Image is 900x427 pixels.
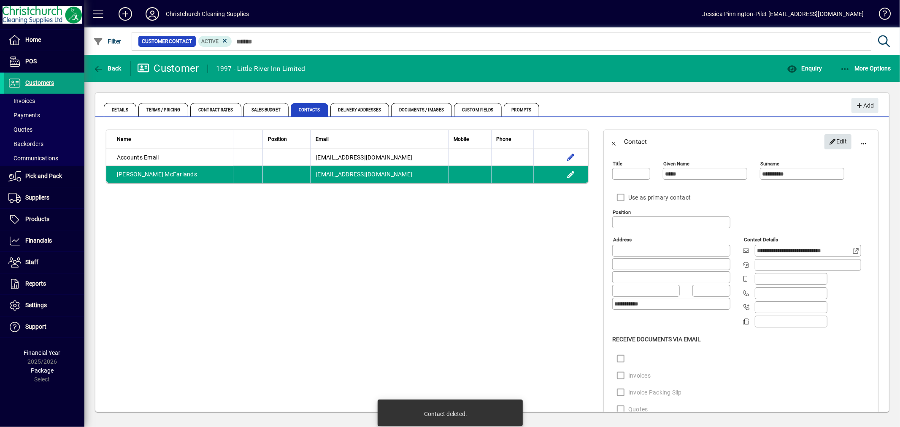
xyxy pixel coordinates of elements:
[663,161,689,167] mat-label: Given name
[4,122,84,137] a: Quotes
[4,137,84,151] a: Backorders
[424,410,468,418] div: Contact deleted.
[91,61,124,76] button: Back
[25,173,62,179] span: Pick and Pack
[84,61,131,76] app-page-header-button: Back
[760,161,779,167] mat-label: Surname
[4,151,84,165] a: Communications
[8,112,40,119] span: Payments
[93,65,122,72] span: Back
[4,30,84,51] a: Home
[91,34,124,49] button: Filter
[4,252,84,273] a: Staff
[854,132,874,152] button: More options
[268,135,287,144] span: Position
[117,135,228,144] div: Name
[4,209,84,230] a: Products
[824,134,851,149] button: Edit
[624,135,647,149] div: Contact
[454,103,501,116] span: Custom Fields
[316,135,329,144] span: Email
[8,97,35,104] span: Invoices
[856,99,874,113] span: Add
[117,171,163,178] span: [PERSON_NAME]
[703,7,864,21] div: Jessica Pinnington-Pilet [EMAIL_ADDRESS][DOMAIN_NAME]
[604,132,624,152] button: Back
[25,237,52,244] span: Financials
[166,7,249,21] div: Christchurch Cleaning Supplies
[4,230,84,251] a: Financials
[198,36,232,47] mat-chip: Activation Status: Active
[613,209,631,215] mat-label: Position
[25,259,38,265] span: Staff
[4,94,84,108] a: Invoices
[144,154,159,161] span: Email
[117,135,131,144] span: Name
[4,166,84,187] a: Pick and Pack
[391,103,452,116] span: Documents / Images
[4,295,84,316] a: Settings
[4,187,84,208] a: Suppliers
[4,316,84,338] a: Support
[24,349,61,356] span: Financial Year
[612,336,701,343] span: Receive Documents Via Email
[138,103,189,116] span: Terms / Pricing
[25,58,37,65] span: POS
[4,273,84,295] a: Reports
[8,126,32,133] span: Quotes
[117,154,143,161] span: Accounts
[190,103,241,116] span: Contract Rates
[838,61,894,76] button: More Options
[25,36,41,43] span: Home
[25,79,54,86] span: Customers
[137,62,199,75] div: Customer
[316,171,412,178] span: [EMAIL_ADDRESS][DOMAIN_NAME]
[25,302,47,308] span: Settings
[564,151,578,164] button: Edit
[829,135,847,149] span: Edit
[4,108,84,122] a: Payments
[497,135,511,144] span: Phone
[840,65,892,72] span: More Options
[139,6,166,22] button: Profile
[243,103,289,116] span: Sales Budget
[4,51,84,72] a: POS
[202,38,219,44] span: Active
[25,280,46,287] span: Reports
[104,103,136,116] span: Details
[165,171,197,178] span: McFarlands
[504,103,540,116] span: Prompts
[25,194,49,201] span: Suppliers
[454,135,469,144] span: Mobile
[497,135,528,144] div: Phone
[93,38,122,45] span: Filter
[216,62,305,76] div: 1997 - Little River Inn Limited
[613,161,622,167] mat-label: Title
[787,65,822,72] span: Enquiry
[316,154,412,161] span: [EMAIL_ADDRESS][DOMAIN_NAME]
[8,141,43,147] span: Backorders
[330,103,389,116] span: Delivery Addresses
[25,216,49,222] span: Products
[316,135,443,144] div: Email
[564,168,578,181] button: Edit
[112,6,139,22] button: Add
[851,98,878,113] button: Add
[873,2,889,29] a: Knowledge Base
[785,61,824,76] button: Enquiry
[454,135,486,144] div: Mobile
[291,103,328,116] span: Contacts
[31,367,54,374] span: Package
[25,323,46,330] span: Support
[268,135,305,144] div: Position
[142,37,192,46] span: Customer Contact
[8,155,58,162] span: Communications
